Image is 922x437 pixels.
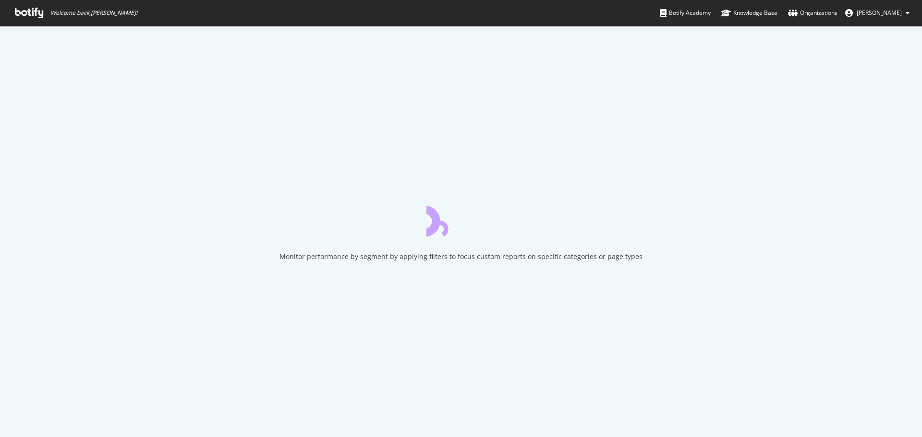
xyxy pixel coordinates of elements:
[279,252,643,261] div: Monitor performance by segment by applying filters to focus custom reports on specific categories...
[857,9,902,17] span: Eric Cason
[660,8,711,18] div: Botify Academy
[837,5,917,21] button: [PERSON_NAME]
[788,8,837,18] div: Organizations
[721,8,777,18] div: Knowledge Base
[50,9,137,17] span: Welcome back, [PERSON_NAME] !
[426,202,496,236] div: animation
